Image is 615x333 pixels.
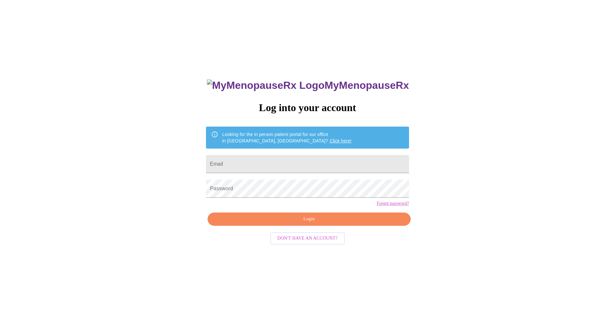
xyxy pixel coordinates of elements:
h3: Log into your account [206,102,409,114]
button: Don't have an account? [270,232,345,245]
span: Don't have an account? [277,234,338,243]
button: Login [208,213,410,226]
span: Login [215,215,403,223]
a: Click here! [330,138,352,143]
h3: MyMenopauseRx [207,79,409,91]
a: Don't have an account? [269,235,346,241]
img: MyMenopauseRx Logo [207,79,324,91]
div: Looking for the in person patient portal for our office in [GEOGRAPHIC_DATA], [GEOGRAPHIC_DATA]? [222,129,352,147]
a: Forgot password? [377,201,409,206]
